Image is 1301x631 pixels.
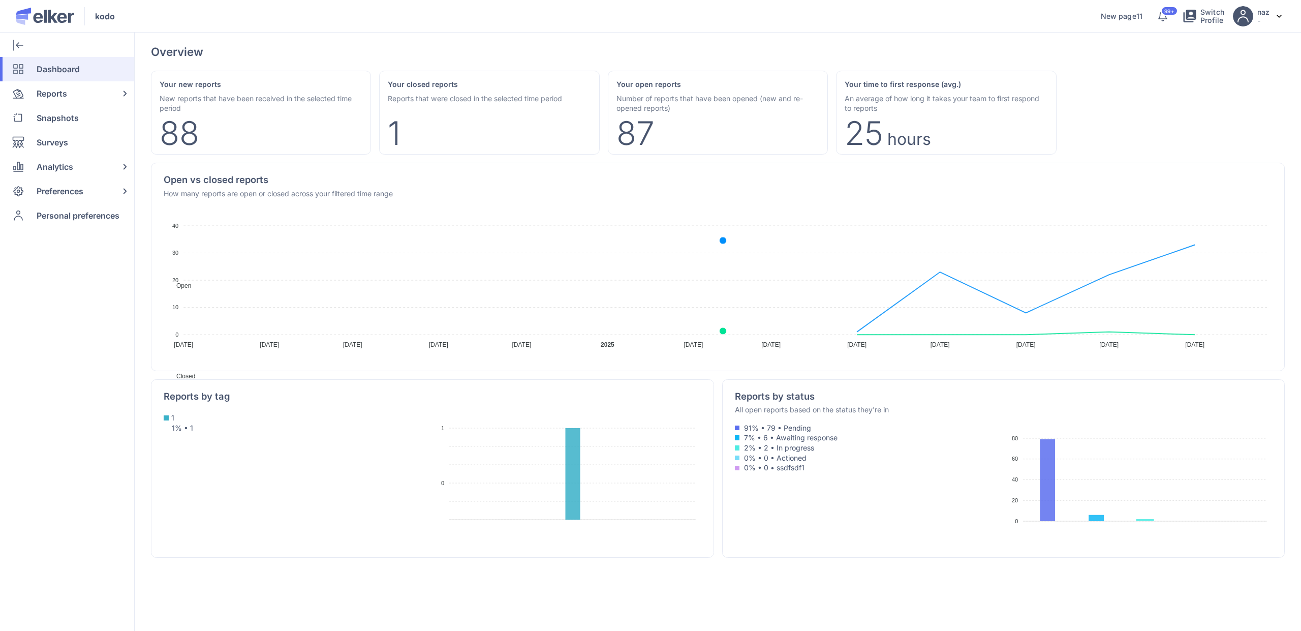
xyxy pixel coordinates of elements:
[171,413,174,423] span: 1
[1012,435,1018,441] tspan: 80
[845,121,883,146] div: 25
[164,189,393,198] div: How many reports are open or closed across your filtered time range
[742,443,999,453] span: 2% • 2 • In progress
[169,282,191,289] span: Open
[172,304,178,310] tspan: 10
[742,433,999,443] span: 7% • 6 • Awaiting response
[37,106,79,130] span: Snapshots
[742,453,999,463] span: 0% • 0 • Actioned
[95,10,115,22] span: kodo
[742,463,999,473] span: 0% • 0 • ssdfsdf1
[16,8,74,25] img: Elker
[441,480,444,486] tspan: 0
[388,94,591,103] div: Reports that were closed in the selected time period
[169,373,195,380] span: Closed
[616,79,819,89] div: Your open reports
[845,79,1047,89] div: Your time to first response (avg.)
[164,424,193,432] span: 1% • 1
[175,332,178,338] tspan: 0
[1277,15,1282,18] img: svg%3e
[160,79,362,89] div: Your new reports
[37,203,119,228] span: Personal preferences
[1012,497,1018,503] tspan: 20
[1101,12,1142,20] a: New page11
[37,130,68,155] span: Surveys
[388,79,591,89] div: Your closed reports
[172,277,178,283] tspan: 20
[37,57,80,81] span: Dashboard
[160,121,199,146] div: 88
[735,392,889,401] div: Reports by status
[1015,518,1018,524] tspan: 0
[164,175,393,185] div: Open vs closed reports
[1257,16,1269,25] p: -
[174,341,193,348] tspan: [DATE]
[616,94,819,113] div: Number of reports that have been opened (new and re-opened reports)
[1164,9,1174,14] span: 99+
[735,405,889,414] div: All open reports based on the status they're in
[172,250,178,256] tspan: 30
[388,121,400,146] div: 1
[164,392,230,401] div: Reports by tag
[441,425,444,431] tspan: 1
[887,133,931,146] div: Hours
[151,45,203,58] div: Overview
[1012,476,1018,483] tspan: 40
[742,423,999,433] span: 91% • 79 • Pending
[1233,6,1253,26] img: avatar
[1012,456,1018,462] tspan: 60
[160,94,362,113] div: New reports that have been received in the selected time period
[1200,8,1225,24] span: Switch Profile
[1257,8,1269,16] h5: naz
[172,222,178,228] tspan: 40
[616,121,655,146] div: 87
[37,179,83,203] span: Preferences
[845,94,1047,113] div: An average of how long it takes your team to first respond to reports
[37,81,67,106] span: Reports
[37,155,73,179] span: Analytics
